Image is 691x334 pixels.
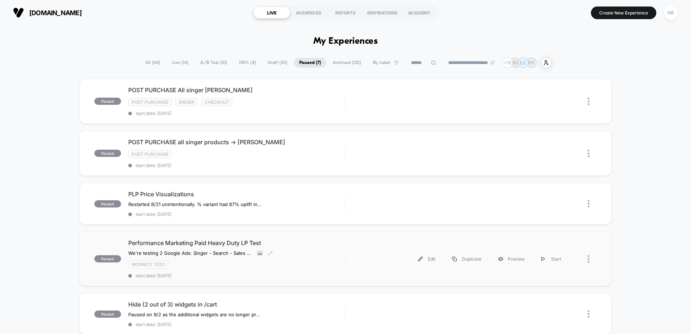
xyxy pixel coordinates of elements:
span: Paused on 9/2 as the additional widgets are no longer present [128,312,262,317]
div: LIVE [253,7,290,18]
span: Post Purchase [128,150,172,158]
div: HE [664,6,678,20]
p: BD [512,60,519,65]
div: AUDIENCES [290,7,327,18]
span: paused [94,200,121,207]
div: INSPIRATIONS [364,7,401,18]
span: paused [94,98,121,105]
div: Edit [410,251,444,267]
span: We're testing 2 Google Ads: Singer - Search - Sales - Heavy Duty - Nonbrand and SINGER - PMax - H... [128,250,252,256]
button: Create New Experience [591,7,656,19]
span: start date: [DATE] [128,322,345,327]
h1: My Experiences [313,36,378,47]
img: close [588,150,589,157]
img: close [588,98,589,105]
div: + 18 [502,57,513,68]
span: paused [94,150,121,157]
span: paused [94,255,121,262]
span: Performance Marketing Paid Heavy Duty LP Test [128,239,345,247]
button: HE [662,5,680,20]
span: By Label [373,60,390,65]
span: POST PURCHASE All singer [PERSON_NAME] [128,86,345,94]
span: [DOMAIN_NAME] [29,9,82,17]
span: start date: [DATE] [128,111,345,116]
span: start date: [DATE] [128,163,345,168]
button: [DOMAIN_NAME] [11,7,84,18]
span: Draft ( 43 ) [262,58,293,68]
div: Preview [490,251,533,267]
span: paused [94,311,121,318]
span: Hide (2 out of 3) widgets in /cart [128,301,345,308]
span: Redirect Test [128,260,168,269]
span: Paused ( 7 ) [294,58,326,68]
img: close [588,255,589,263]
img: menu [418,257,423,261]
span: checkout [201,98,232,106]
span: All ( 64 ) [140,58,166,68]
span: PLP Price Visualizations [128,190,345,198]
span: Archived ( 123 ) [327,58,366,68]
img: menu [452,257,457,261]
span: POST PURCHASE all singer products -> [PERSON_NAME] [128,138,345,146]
img: menu [541,257,545,261]
p: PK [528,60,534,65]
span: start date: [DATE] [128,273,345,278]
p: LC [520,60,526,65]
div: REPORTS [327,7,364,18]
img: end [490,60,495,65]
span: Restarted 8/21 unintentionally. % variant had 67% uplift in CVR and 16% uplift in ATC rate [128,201,262,207]
span: A/B Test ( 10 ) [195,58,232,68]
span: Live ( 14 ) [167,58,194,68]
img: close [588,200,589,207]
span: 100% ( 4 ) [233,58,261,68]
div: Start [533,251,570,267]
span: start date: [DATE] [128,211,345,217]
div: Duplicate [444,251,490,267]
div: ACADEMY [401,7,438,18]
span: Singer [175,98,198,106]
img: Visually logo [13,7,24,18]
img: close [588,310,589,318]
span: Post Purchase [128,98,172,106]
